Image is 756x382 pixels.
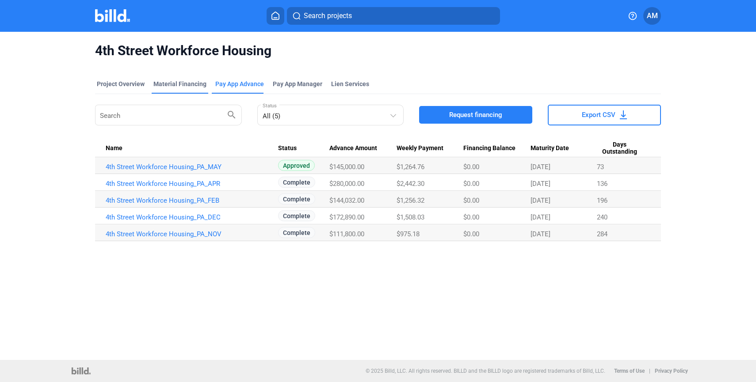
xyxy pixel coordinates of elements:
[215,79,264,88] div: Pay App Advance
[278,193,315,204] span: Complete
[597,213,607,221] span: 240
[95,42,661,59] span: 4th Street Workforce Housing
[273,79,322,88] span: Pay App Manager
[582,110,615,119] span: Export CSV
[597,163,604,171] span: 73
[531,230,550,238] span: [DATE]
[226,109,237,120] mat-icon: search
[649,368,650,374] p: |
[647,11,658,21] span: AM
[278,227,315,238] span: Complete
[463,163,479,171] span: $0.00
[329,163,364,171] span: $145,000.00
[463,144,515,152] span: Financing Balance
[531,144,597,152] div: Maturity Date
[397,180,424,188] span: $2,442.30
[419,106,532,124] button: Request financing
[304,11,352,21] span: Search projects
[106,163,278,171] a: 4th Street Workforce Housing_PA_MAY
[106,197,278,204] a: 4th Street Workforce Housing_PA_FEB
[106,213,278,221] a: 4th Street Workforce Housing_PA_DEC
[449,110,502,119] span: Request financing
[331,79,369,88] div: Lien Services
[278,144,329,152] div: Status
[329,213,364,221] span: $172,890.00
[366,368,605,374] p: © 2025 Billd, LLC. All rights reserved. BILLD and the BILLD logo are registered trademarks of Bil...
[614,368,645,374] b: Terms of Use
[597,141,650,156] div: Days Outstanding
[597,180,607,188] span: 136
[287,7,500,25] button: Search projects
[463,197,479,204] span: $0.00
[95,9,130,22] img: Billd Company Logo
[597,230,607,238] span: 284
[597,141,642,156] span: Days Outstanding
[548,105,661,125] button: Export CSV
[531,197,550,204] span: [DATE]
[531,144,569,152] span: Maturity Date
[72,367,91,374] img: logo
[329,144,397,152] div: Advance Amount
[531,213,550,221] span: [DATE]
[531,163,550,171] span: [DATE]
[397,213,424,221] span: $1,508.03
[329,144,377,152] span: Advance Amount
[278,144,297,152] span: Status
[655,368,688,374] b: Privacy Policy
[397,230,420,238] span: $975.18
[463,213,479,221] span: $0.00
[643,7,661,25] button: AM
[463,144,531,152] div: Financing Balance
[106,180,278,188] a: 4th Street Workforce Housing_PA_APR
[106,144,278,152] div: Name
[153,79,206,88] div: Material Financing
[397,144,463,152] div: Weekly Payment
[97,79,145,88] div: Project Overview
[278,210,315,221] span: Complete
[397,163,424,171] span: $1,264.76
[397,144,443,152] span: Weekly Payment
[463,230,479,238] span: $0.00
[329,230,364,238] span: $111,800.00
[106,144,122,152] span: Name
[106,230,278,238] a: 4th Street Workforce Housing_PA_NOV
[531,180,550,188] span: [DATE]
[597,197,607,204] span: 196
[263,112,280,120] mat-select-trigger: All (5)
[329,180,364,188] span: $280,000.00
[278,177,315,188] span: Complete
[397,197,424,204] span: $1,256.32
[278,160,315,171] span: Approved
[463,180,479,188] span: $0.00
[329,197,364,204] span: $144,032.00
